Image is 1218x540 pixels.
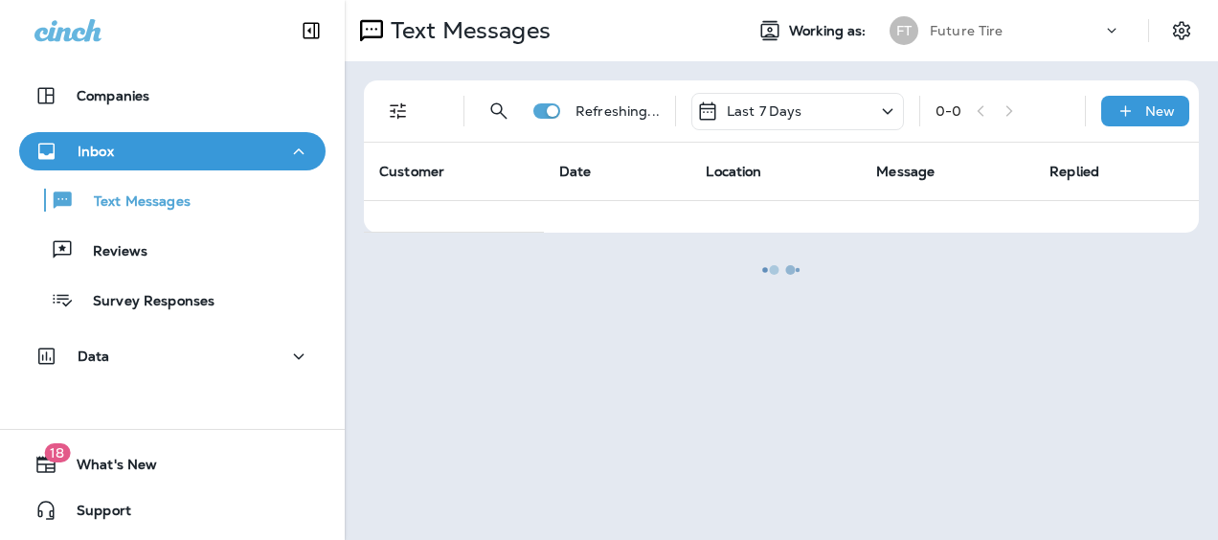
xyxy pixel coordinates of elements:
[19,280,326,320] button: Survey Responses
[57,457,157,480] span: What's New
[78,349,110,364] p: Data
[74,293,214,311] p: Survey Responses
[78,144,114,159] p: Inbox
[19,230,326,270] button: Reviews
[1145,103,1175,119] p: New
[19,77,326,115] button: Companies
[19,337,326,375] button: Data
[74,243,147,261] p: Reviews
[19,445,326,484] button: 18What's New
[77,88,149,103] p: Companies
[44,443,70,462] span: 18
[284,11,338,50] button: Collapse Sidebar
[19,180,326,220] button: Text Messages
[19,491,326,529] button: Support
[57,503,131,526] span: Support
[19,132,326,170] button: Inbox
[75,193,191,212] p: Text Messages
